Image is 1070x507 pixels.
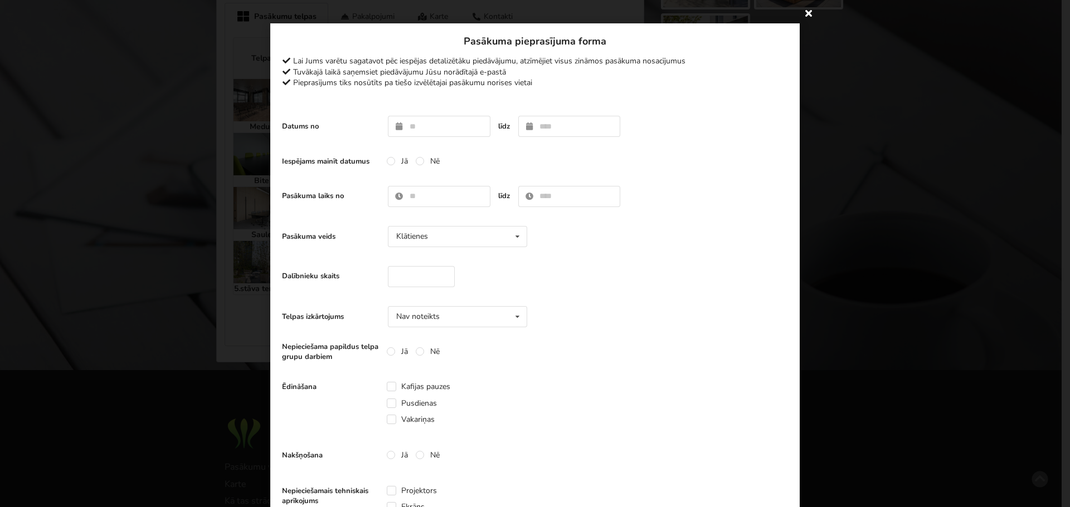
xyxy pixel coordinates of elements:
label: Jā [387,450,408,460]
label: Nepieciešama papildus telpa grupu darbiem [282,342,380,362]
label: Ēdināšana [282,382,380,392]
label: Iespējams mainīt datumus [282,156,380,166]
label: Pusdienas [387,398,437,408]
label: Nepieciešamais tehniskais aprīkojums [282,486,380,506]
label: Pasākuma laiks no [282,191,380,201]
label: Vakariņas [387,415,435,424]
label: Jā [387,347,408,356]
label: Nakšņošana [282,450,380,460]
div: Nav noteikts [396,313,440,321]
div: Lai Jums varētu sagatavot pēc iespējas detalizētāku piedāvājumu, atzīmējiet visus zināmos pasākum... [282,56,788,67]
label: līdz [498,191,510,201]
label: līdz [498,121,510,131]
label: Jā [387,156,408,166]
label: Datums no [282,121,380,131]
h3: Pasākuma pieprasījuma forma [282,35,788,48]
label: Nē [416,450,440,460]
label: Nē [416,156,440,166]
div: Tuvākajā laikā saņemsiet piedāvājumu Jūsu norādītajā e-pastā [282,67,788,78]
label: Pasākuma veids [282,232,380,242]
div: Klātienes [396,233,428,240]
div: Pieprasījums tiks nosūtīts pa tiešo izvēlētajai pasākumu norises vietai [282,77,788,88]
label: Kafijas pauzes [387,382,450,391]
label: Dalībnieku skaits [282,271,380,281]
label: Telpas izkārtojums [282,312,380,322]
label: Nē [416,347,440,356]
label: Projektors [387,486,437,495]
